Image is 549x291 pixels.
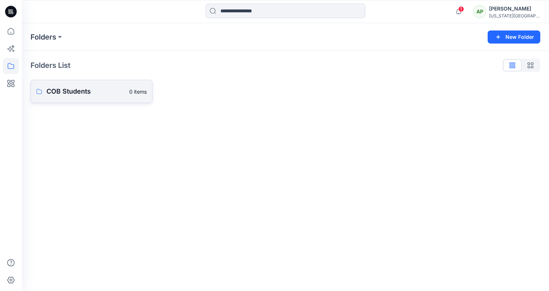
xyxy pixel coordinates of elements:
[129,88,147,95] p: 0 items
[30,60,70,71] p: Folders List
[488,30,540,44] button: New Folder
[489,4,540,13] div: [PERSON_NAME]
[30,32,56,42] a: Folders
[489,13,540,19] div: [US_STATE][GEOGRAPHIC_DATA]...
[473,5,486,18] div: AP
[30,80,152,103] a: COB Students0 items
[46,86,125,97] p: COB Students
[458,6,464,12] span: 1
